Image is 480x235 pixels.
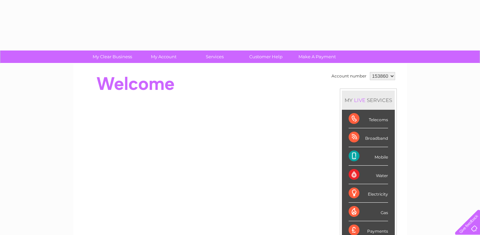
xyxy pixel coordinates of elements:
td: Account number [330,70,368,82]
div: Telecoms [349,110,388,128]
div: Mobile [349,147,388,166]
a: My Clear Business [85,51,140,63]
a: Customer Help [238,51,294,63]
a: My Account [136,51,191,63]
div: MY SERVICES [342,91,395,110]
div: Water [349,166,388,184]
a: Services [187,51,243,63]
div: Gas [349,203,388,221]
a: Make A Payment [289,51,345,63]
div: Electricity [349,184,388,203]
div: Broadband [349,128,388,147]
div: LIVE [353,97,367,103]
